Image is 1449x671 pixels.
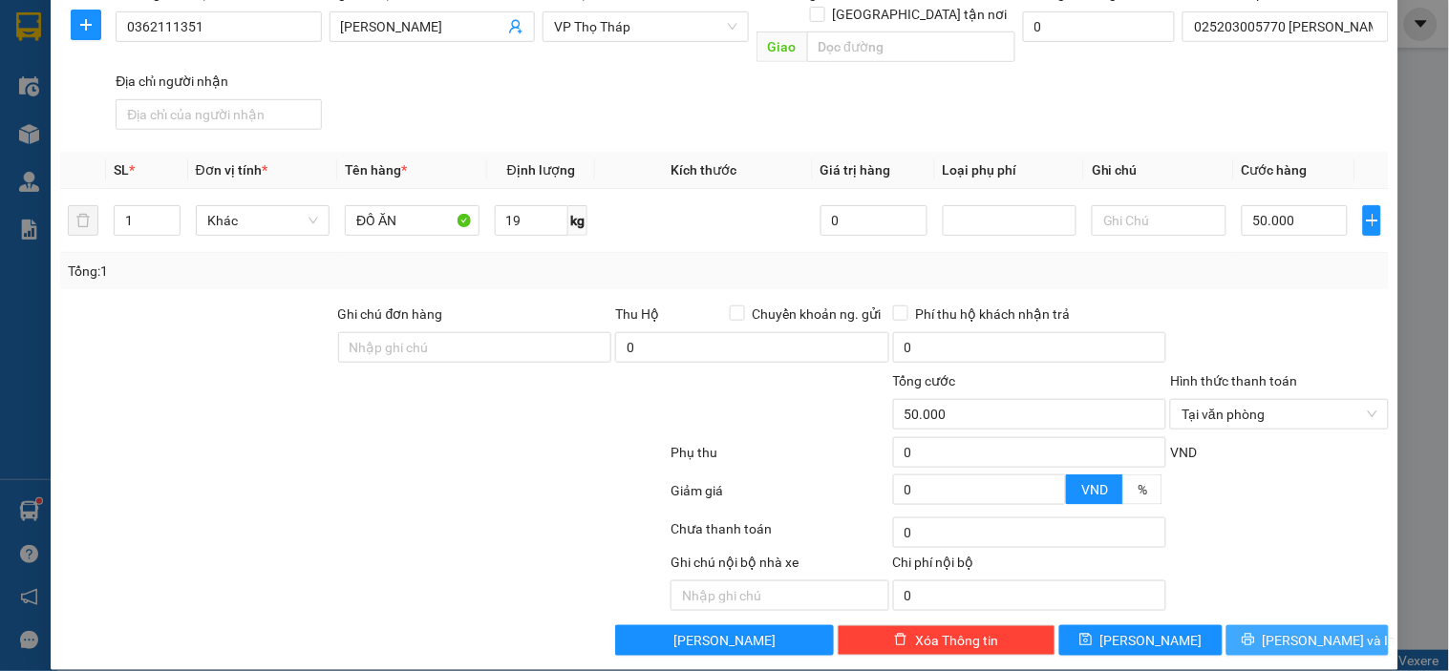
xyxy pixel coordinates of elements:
div: Ghi chú nội bộ nhà xe [671,552,888,580]
span: plus [72,17,100,32]
span: kg [568,205,587,236]
button: deleteXóa Thông tin [838,625,1055,656]
span: Phí thu hộ khách nhận trả [908,304,1078,325]
span: [PERSON_NAME] [1100,630,1203,651]
input: Ghi Chú [1092,205,1225,236]
input: 0 [820,205,927,236]
span: [PERSON_NAME] và In [1263,630,1396,651]
label: Hình thức thanh toán [1170,373,1297,388]
input: Dọc đường [807,31,1015,62]
span: printer [1242,633,1255,648]
button: [PERSON_NAME] [615,625,833,656]
button: plus [1363,205,1380,236]
span: Chuyển khoản ng. gửi [745,304,889,325]
span: Đơn vị tính [196,162,267,178]
span: Thu Hộ [615,306,659,322]
input: Ghi chú đơn hàng [338,332,612,363]
span: VND [1081,482,1108,497]
span: % [1138,482,1147,497]
span: delete [894,633,907,648]
span: Xóa Thông tin [915,630,998,651]
input: Nhập ghi chú [671,580,888,611]
span: Tổng cước [893,373,956,388]
span: Cước hàng [1242,162,1308,178]
span: Định lượng [507,162,575,178]
span: VP Thọ Tháp [554,12,736,41]
span: Tên hàng [345,162,407,178]
button: delete [68,205,98,236]
span: user-add [508,19,523,34]
div: Tổng: 1 [68,261,561,282]
span: save [1079,633,1093,648]
input: Địa chỉ của người nhận [116,99,321,130]
input: Cước giao hàng [1023,11,1176,42]
span: Tại văn phòng [1182,400,1376,429]
button: printer[PERSON_NAME] và In [1226,625,1389,656]
th: Ghi chú [1084,152,1233,189]
span: [PERSON_NAME] [673,630,776,651]
span: [GEOGRAPHIC_DATA] tận nơi [825,4,1015,25]
div: Chi phí nội bộ [893,552,1167,580]
button: save[PERSON_NAME] [1059,625,1222,656]
span: VND [1170,445,1197,460]
label: Ghi chú đơn hàng [338,306,443,322]
button: plus [71,10,101,40]
div: Phụ thu [669,442,890,475]
th: Loại phụ phí [935,152,1084,189]
div: Địa chỉ người nhận [116,71,321,92]
span: Giá trị hàng [820,162,891,178]
div: Chưa thanh toán [669,518,890,552]
span: plus [1364,213,1379,228]
input: VD: Bàn, Ghế [345,205,479,236]
span: Khác [207,206,318,235]
span: Giao [756,31,807,62]
span: SL [114,162,129,178]
div: Giảm giá [669,480,890,514]
span: Kích thước [671,162,736,178]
